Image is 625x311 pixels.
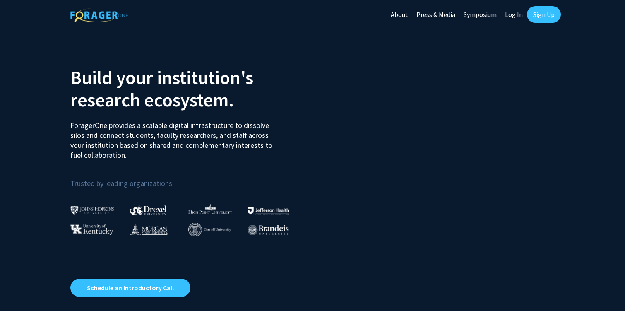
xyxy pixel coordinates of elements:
[130,205,167,215] img: Drexel University
[70,114,278,160] p: ForagerOne provides a scalable digital infrastructure to dissolve silos and connect students, fac...
[70,8,128,22] img: ForagerOne Logo
[248,225,289,235] img: Brandeis University
[70,224,113,235] img: University of Kentucky
[188,204,232,214] img: High Point University
[70,279,190,297] a: Opens in a new tab
[130,224,168,235] img: Morgan State University
[248,207,289,215] img: Thomas Jefferson University
[188,223,231,236] img: Cornell University
[70,206,114,215] img: Johns Hopkins University
[527,6,561,23] a: Sign Up
[70,167,306,190] p: Trusted by leading organizations
[70,66,306,111] h2: Build your institution's research ecosystem.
